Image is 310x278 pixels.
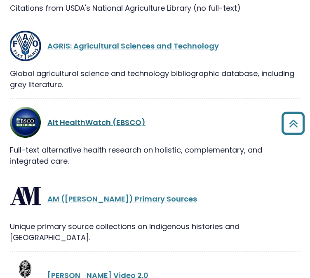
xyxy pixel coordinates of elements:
div: Citations from USDA's National Agriculture Library (no full-text) [10,2,300,14]
div: Global agricultural science and technology bibliographic database, including grey literature. [10,68,300,90]
div: Full-text alternative health research on holistic, complementary, and integrated care. [10,144,300,167]
a: AM ([PERSON_NAME]) Primary Sources [47,194,197,204]
a: AGRIS: Agricultural Sciences and Technology [47,41,219,51]
div: Unique primary source collections on Indigenous histories and [GEOGRAPHIC_DATA]. [10,221,300,243]
a: Alt HealthWatch (EBSCO) [47,117,146,127]
a: Back to Top [278,116,308,131]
